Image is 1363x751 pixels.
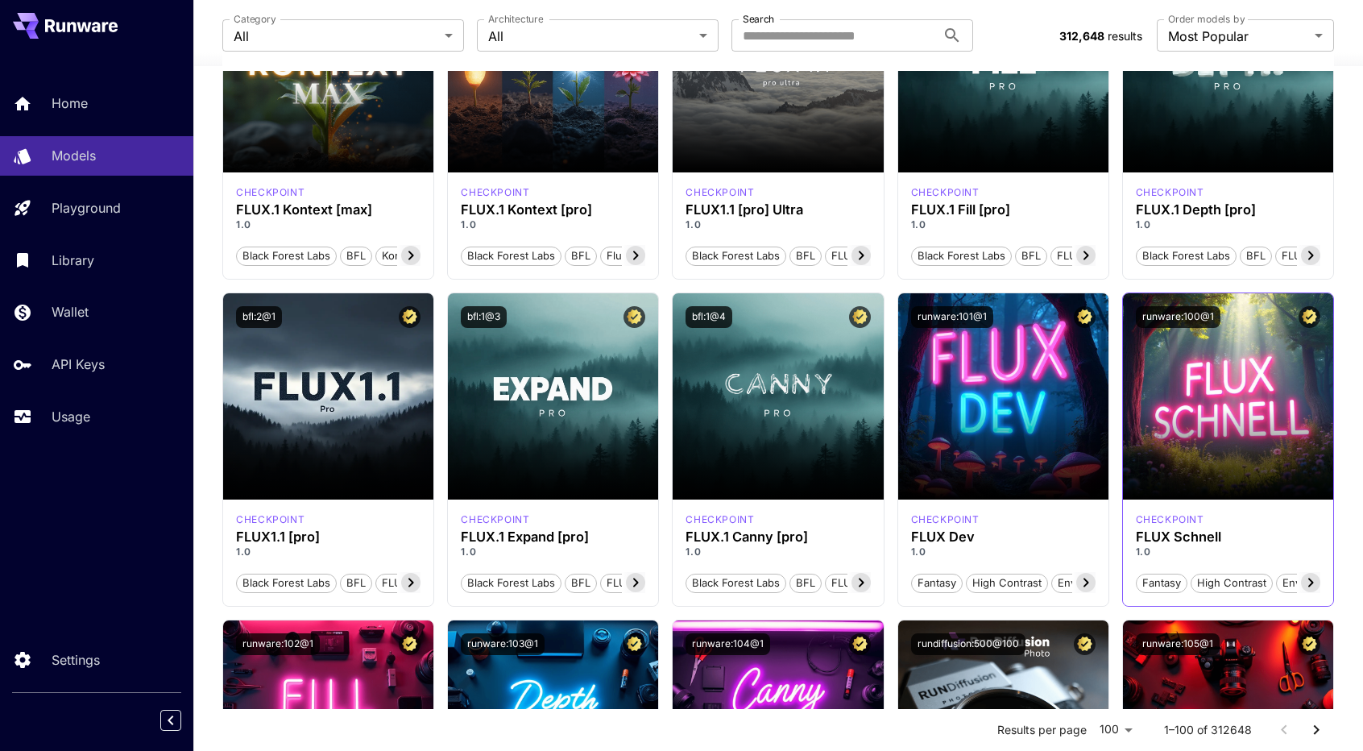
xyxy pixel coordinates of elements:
span: Most Popular [1168,27,1308,46]
div: FLUX.1 Kontext [pro] [461,202,645,218]
h3: FLUX Schnell [1136,529,1320,545]
h3: FLUX Dev [911,529,1096,545]
span: Black Forest Labs [912,248,1011,264]
span: FLUX.1 Canny [pro] [826,575,934,591]
button: bfl:1@4 [686,306,732,328]
button: FLUX.1 Canny [pro] [825,572,935,593]
h3: FLUX.1 Canny [pro] [686,529,870,545]
p: 1.0 [1136,545,1320,559]
button: Collapse sidebar [160,710,181,731]
p: 1.0 [686,545,870,559]
div: fluxultra [686,185,754,200]
p: Playground [52,198,121,218]
button: Certified Model – Vetted for best performance and includes a commercial license. [1299,633,1320,655]
p: Results per page [997,722,1087,738]
button: High Contrast [966,572,1048,593]
p: 1.0 [911,218,1096,232]
span: High Contrast [1191,575,1272,591]
span: FLUX.1 Expand [pro] [601,575,715,591]
p: checkpoint [1136,512,1204,527]
span: Black Forest Labs [686,575,785,591]
h3: FLUX.1 Expand [pro] [461,529,645,545]
button: Flux Kontext [600,245,675,266]
div: FLUX.1 S [1136,512,1204,527]
button: bfl:2@1 [236,306,282,328]
p: 1.0 [461,218,645,232]
button: Certified Model – Vetted for best performance and includes a commercial license. [1074,306,1096,328]
p: checkpoint [236,185,304,200]
button: runware:101@1 [911,306,993,328]
span: All [234,27,438,46]
button: BFL [1240,245,1272,266]
button: Certified Model – Vetted for best performance and includes a commercial license. [1299,306,1320,328]
div: fluxpro [236,512,304,527]
span: BFL [1016,248,1046,264]
p: Library [52,251,94,270]
div: fluxpro [911,185,980,200]
button: Black Forest Labs [1136,245,1237,266]
span: BFL [341,248,371,264]
h3: FLUX.1 Fill [pro] [911,202,1096,218]
label: Architecture [488,12,543,26]
span: Black Forest Labs [1137,248,1236,264]
div: 100 [1093,718,1138,741]
button: BFL [789,245,822,266]
div: FLUX.1 Kontext [max] [236,185,304,200]
h3: FLUX.1 Kontext [max] [236,202,420,218]
button: FLUX1.1 [pro] [375,572,454,593]
button: Certified Model – Vetted for best performance and includes a commercial license. [399,306,420,328]
p: checkpoint [911,185,980,200]
button: Environment [1276,572,1352,593]
div: FLUX1.1 [pro] [236,529,420,545]
button: Black Forest Labs [911,245,1012,266]
button: Certified Model – Vetted for best performance and includes a commercial license. [1074,633,1096,655]
button: Go to next page [1300,714,1332,746]
span: BFL [790,575,821,591]
div: fluxpro [686,512,754,527]
span: Fantasy [1137,575,1187,591]
button: BFL [340,245,372,266]
p: Models [52,146,96,165]
button: BFL [565,572,597,593]
span: Black Forest Labs [462,575,561,591]
div: fluxpro [461,512,529,527]
button: Certified Model – Vetted for best performance and includes a commercial license. [623,306,645,328]
div: FLUX.1 Kontext [pro] [461,185,529,200]
p: 1–100 of 312648 [1164,722,1252,738]
button: Black Forest Labs [686,572,786,593]
label: Category [234,12,276,26]
span: BFL [341,575,371,591]
span: BFL [1241,248,1271,264]
button: Fantasy [1136,572,1187,593]
button: Certified Model – Vetted for best performance and includes a commercial license. [849,633,871,655]
button: runware:104@1 [686,633,770,655]
button: High Contrast [1191,572,1273,593]
p: checkpoint [1136,185,1204,200]
button: Black Forest Labs [686,245,786,266]
span: 312,648 [1059,29,1104,43]
button: Kontext [375,245,426,266]
button: Certified Model – Vetted for best performance and includes a commercial license. [623,633,645,655]
p: Wallet [52,302,89,322]
p: checkpoint [236,512,304,527]
button: FLUX.1 Fill [pro] [1050,245,1142,266]
button: BFL [565,245,597,266]
p: checkpoint [911,512,980,527]
span: BFL [790,248,821,264]
span: Black Forest Labs [686,248,785,264]
h3: FLUX1.1 [pro] Ultra [686,202,870,218]
p: Home [52,93,88,113]
button: runware:103@1 [461,633,545,655]
button: FLUX.1 Expand [pro] [600,572,715,593]
label: Search [743,12,774,26]
button: Fantasy [911,572,963,593]
span: Environment [1052,575,1126,591]
span: Black Forest Labs [462,248,561,264]
span: Black Forest Labs [237,248,336,264]
button: Black Forest Labs [236,572,337,593]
